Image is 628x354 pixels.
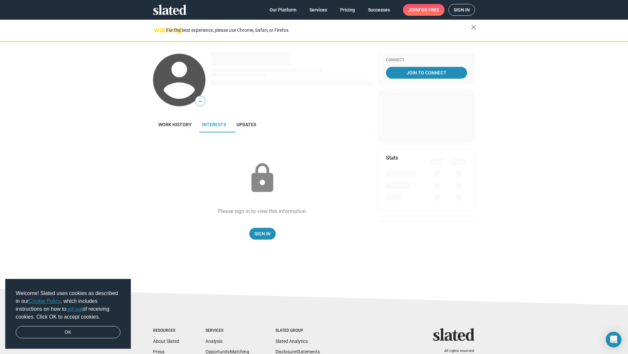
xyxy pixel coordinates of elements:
a: Interests [197,117,231,132]
div: Services [205,328,249,333]
span: Join [408,4,439,16]
a: Cookie Policy [29,298,61,304]
a: Sign In [249,228,276,240]
span: Work history [158,122,192,127]
a: Work history [153,117,197,132]
a: Joinfor free [403,4,445,16]
div: cookieconsent [5,279,131,349]
span: Our Platform [270,4,296,16]
a: Analysis [205,339,222,344]
div: Please sign in to view this information. [218,208,307,215]
div: Slated Group [275,328,320,333]
span: Successes [368,4,390,16]
span: Welcome! Slated uses cookies as described in our , which includes instructions on how to of recei... [16,289,120,321]
a: Successes [363,4,395,16]
a: Pricing [335,4,360,16]
span: Join To Connect [387,67,466,79]
a: Updates [231,117,261,132]
a: opt-out [66,306,83,312]
mat-card-title: Stats [386,154,398,161]
a: Slated Analytics [275,339,308,344]
span: Interests [202,122,226,127]
a: Sign in [448,4,475,16]
mat-icon: warning [154,26,162,34]
span: Services [309,4,327,16]
a: dismiss cookie message [16,326,120,339]
span: Updates [236,122,256,127]
a: Join To Connect [386,67,467,79]
div: Open Intercom Messenger [606,332,621,347]
span: Pricing [340,4,355,16]
span: for free [419,4,439,16]
span: Sign in [454,4,470,15]
div: Connect [386,58,467,63]
mat-icon: lock [246,162,279,195]
mat-icon: close [470,23,478,31]
span: Sign In [254,228,270,240]
div: Resources [153,328,179,333]
a: About Slated [153,339,179,344]
span: — [195,97,205,106]
a: Our Platform [264,4,302,16]
a: Services [304,4,332,16]
div: For the best experience, please use Chrome, Safari, or Firefox. [166,26,471,35]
